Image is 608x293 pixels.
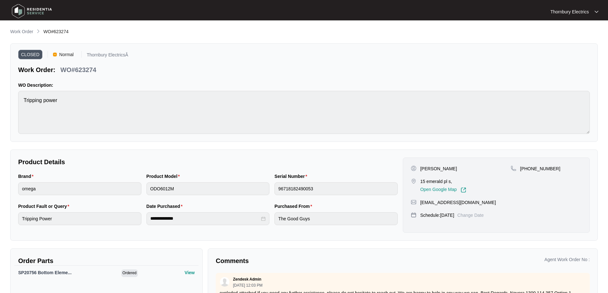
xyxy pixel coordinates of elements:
[18,173,36,179] label: Brand
[10,28,33,35] p: Work Order
[146,173,183,179] label: Product Model
[550,9,589,15] p: Thornbury Electrics
[57,50,76,59] span: Normal
[60,65,96,74] p: WO#623274
[18,270,71,275] span: SP20756 Bottom Eleme...
[53,53,57,56] img: Vercel Logo
[220,277,229,287] img: user.svg
[18,256,195,265] p: Order Parts
[544,256,590,263] p: Agent Work Order No :
[520,165,560,172] p: [PHONE_NUMBER]
[18,182,141,195] input: Brand
[274,182,398,195] input: Serial Number
[274,173,310,179] label: Serial Number
[233,283,262,287] p: [DATE] 12:03 PM
[461,187,466,193] img: Link-External
[18,212,141,225] input: Product Fault or Query
[274,212,398,225] input: Purchased From
[18,157,398,166] p: Product Details
[43,29,69,34] span: WO#623274
[146,182,270,195] input: Product Model
[274,203,315,209] label: Purchased From
[411,178,417,184] img: map-pin
[87,53,128,59] p: Thornbury ElectricsÂ
[420,199,496,206] p: [EMAIL_ADDRESS][DOMAIN_NAME]
[121,269,138,277] span: Ordered
[411,199,417,205] img: map-pin
[233,277,261,282] p: Zendesk Admin
[420,165,457,172] p: [PERSON_NAME]
[216,256,398,265] p: Comments
[411,212,417,218] img: map-pin
[18,50,42,59] span: CLOSED
[511,165,516,171] img: map-pin
[595,10,598,13] img: dropdown arrow
[10,2,54,21] img: residentia service logo
[146,203,185,209] label: Date Purchased
[36,29,41,34] img: chevron-right
[18,91,590,134] textarea: Tripping power
[420,212,454,218] p: Schedule: [DATE]
[18,203,72,209] label: Product Fault or Query
[420,178,466,185] p: 15 emerald pl s,
[184,269,195,276] p: View
[150,215,260,222] input: Date Purchased
[457,212,484,218] p: Change Date
[18,82,590,88] p: WO Description:
[420,187,466,193] a: Open Google Map
[18,65,55,74] p: Work Order:
[411,165,417,171] img: user-pin
[9,28,34,35] a: Work Order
